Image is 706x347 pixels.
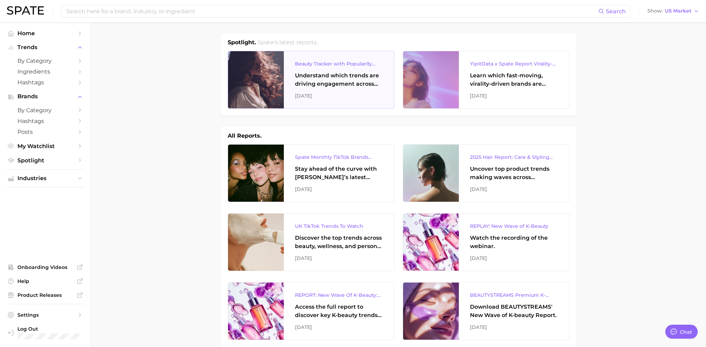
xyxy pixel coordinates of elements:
[6,105,85,116] a: by Category
[228,51,394,109] a: Beauty Tracker with Popularity IndexUnderstand which trends are driving engagement across platfor...
[6,173,85,184] button: Industries
[17,278,73,284] span: Help
[647,9,663,13] span: Show
[295,60,383,68] div: Beauty Tracker with Popularity Index
[295,71,383,88] div: Understand which trends are driving engagement across platforms in the skin, hair, makeup, and fr...
[17,30,73,37] span: Home
[295,185,383,193] div: [DATE]
[470,165,558,182] div: Uncover top product trends making waves across platforms — along with key insights into benefits,...
[6,116,85,126] a: Hashtags
[66,5,598,17] input: Search here for a brand, industry, or ingredient
[6,66,85,77] a: Ingredients
[295,291,383,299] div: REPORT: New Wave Of K-Beauty: [GEOGRAPHIC_DATA]’s Trending Innovations In Skincare & Color Cosmetics
[17,107,73,114] span: by Category
[470,153,558,161] div: 2025 Hair Report: Care & Styling Products
[606,8,626,15] span: Search
[295,165,383,182] div: Stay ahead of the curve with [PERSON_NAME]’s latest monthly tracker, spotlighting the fastest-gro...
[295,92,383,100] div: [DATE]
[6,262,85,272] a: Onboarding Videos
[470,254,558,262] div: [DATE]
[470,291,558,299] div: BEAUTYSTREAMS Premium K-beauty Trends Report
[295,303,383,319] div: Access the full report to discover key K-beauty trends influencing [DATE] beauty market
[6,155,85,166] a: Spotlight
[228,213,394,271] a: UK TikTok Trends To WatchDiscover the top trends across beauty, wellness, and personal care on Ti...
[470,60,558,68] div: YipitData x Spate Report Virality-Driven Brands Are Taking a Slice of the Beauty Pie
[17,312,73,318] span: Settings
[6,276,85,286] a: Help
[470,323,558,331] div: [DATE]
[17,57,73,64] span: by Category
[470,234,558,250] div: Watch the recording of the webinar.
[17,292,73,298] span: Product Releases
[6,324,85,341] a: Log out. Currently logged in with e-mail ltal@gattefossecorp.com.
[6,55,85,66] a: by Category
[470,71,558,88] div: Learn which fast-moving, virality-driven brands are leading the pack, the risks of viral growth, ...
[17,157,73,164] span: Spotlight
[6,310,85,320] a: Settings
[17,264,73,270] span: Onboarding Videos
[646,7,701,16] button: ShowUS Market
[295,153,383,161] div: Spate Monthly TikTok Brands Tracker
[403,213,569,271] a: REPLAY: New Wave of K-BeautyWatch the recording of the webinar.[DATE]
[17,118,73,124] span: Hashtags
[470,185,558,193] div: [DATE]
[6,28,85,39] a: Home
[470,222,558,230] div: REPLAY: New Wave of K-Beauty
[295,254,383,262] div: [DATE]
[17,44,73,51] span: Trends
[403,51,569,109] a: YipitData x Spate Report Virality-Driven Brands Are Taking a Slice of the Beauty PieLearn which f...
[665,9,691,13] span: US Market
[6,126,85,137] a: Posts
[17,79,73,86] span: Hashtags
[258,38,318,47] h2: Spate's latest reports.
[6,77,85,88] a: Hashtags
[17,93,73,100] span: Brands
[295,234,383,250] div: Discover the top trends across beauty, wellness, and personal care on TikTok [GEOGRAPHIC_DATA].
[7,6,44,15] img: SPATE
[6,290,85,300] a: Product Releases
[17,68,73,75] span: Ingredients
[17,143,73,149] span: My Watchlist
[295,222,383,230] div: UK TikTok Trends To Watch
[17,326,79,332] span: Log Out
[470,92,558,100] div: [DATE]
[17,129,73,135] span: Posts
[228,132,261,140] h1: All Reports.
[403,144,569,202] a: 2025 Hair Report: Care & Styling ProductsUncover top product trends making waves across platforms...
[228,282,394,340] a: REPORT: New Wave Of K-Beauty: [GEOGRAPHIC_DATA]’s Trending Innovations In Skincare & Color Cosmet...
[228,38,256,47] h1: Spotlight.
[470,303,558,319] div: Download BEAUTYSTREAMS' New Wave of K-beauty Report.
[403,282,569,340] a: BEAUTYSTREAMS Premium K-beauty Trends ReportDownload BEAUTYSTREAMS' New Wave of K-beauty Report.[...
[228,144,394,202] a: Spate Monthly TikTok Brands TrackerStay ahead of the curve with [PERSON_NAME]’s latest monthly tr...
[295,323,383,331] div: [DATE]
[17,175,73,182] span: Industries
[6,141,85,152] a: My Watchlist
[6,42,85,53] button: Trends
[6,91,85,102] button: Brands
